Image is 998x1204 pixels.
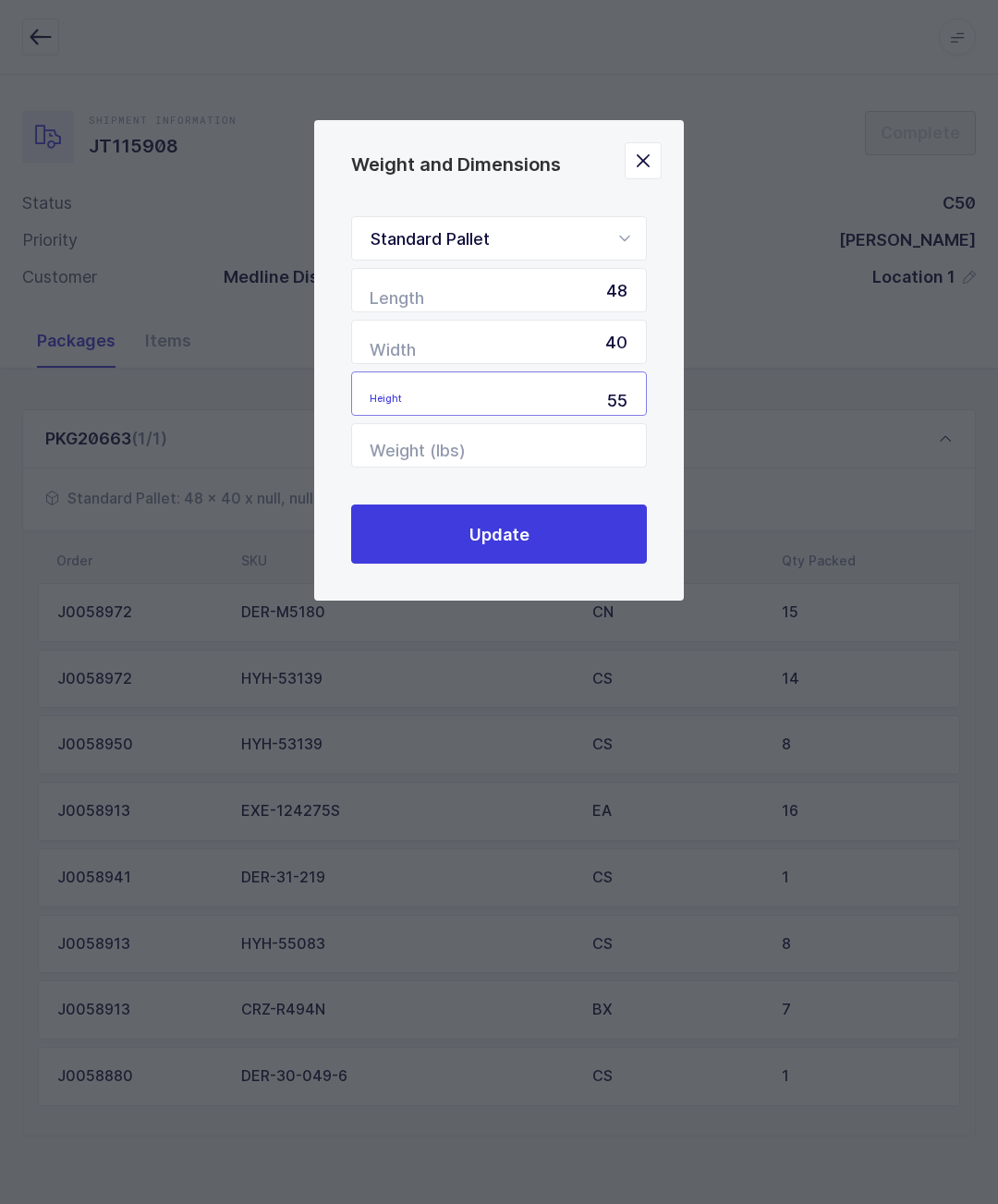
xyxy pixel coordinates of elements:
span: Weight and Dimensions [351,153,561,176]
span: Update [469,523,529,546]
input: Length [351,268,647,312]
div: Weight and Dimensions [314,120,684,601]
button: Update [351,505,647,564]
input: Weight (lbs) [351,423,647,468]
input: Height [351,371,647,416]
button: Close [625,142,662,179]
input: Width [351,320,647,364]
